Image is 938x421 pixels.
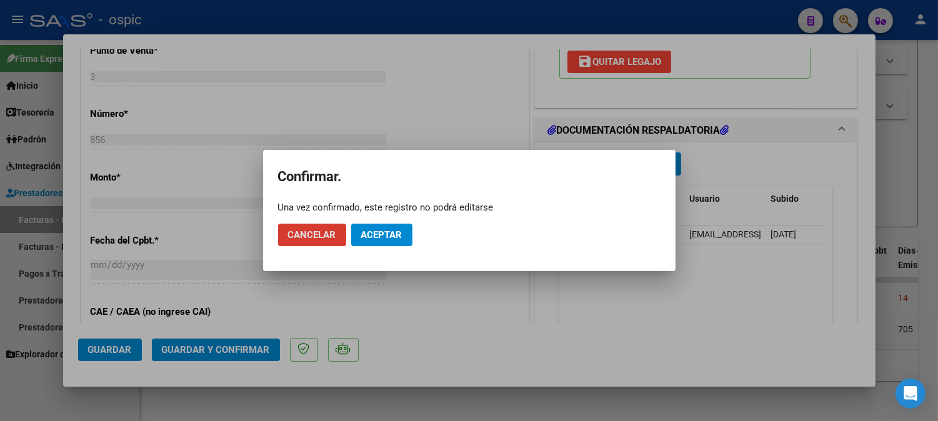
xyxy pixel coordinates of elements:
div: Open Intercom Messenger [896,379,926,409]
span: Cancelar [288,229,336,240]
div: Una vez confirmado, este registro no podrá editarse [278,201,661,214]
span: Aceptar [361,229,402,240]
button: Cancelar [278,224,346,246]
h2: Confirmar. [278,165,661,189]
button: Aceptar [351,224,412,246]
